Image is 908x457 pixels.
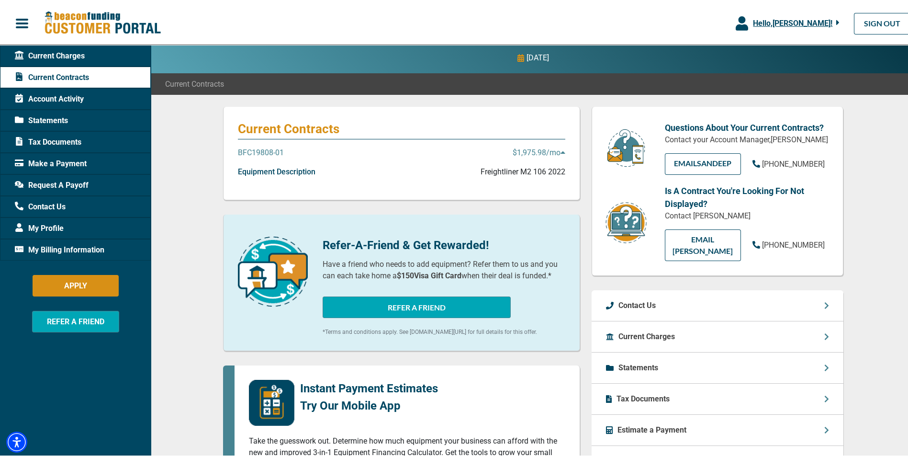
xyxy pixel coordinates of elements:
p: Statements [618,360,658,372]
p: Contact [PERSON_NAME] [665,208,829,220]
button: REFER A FRIEND [323,295,511,316]
button: REFER A FRIEND [32,309,119,331]
span: Request A Payoff [15,178,89,189]
div: Accessibility Menu [6,430,27,451]
p: *Terms and conditions apply. See [DOMAIN_NAME][URL] for full details for this offer. [323,326,565,334]
a: EMAIL [PERSON_NAME] [665,228,741,259]
img: refer-a-friend-icon.png [238,235,308,305]
span: [PHONE_NUMBER] [762,239,825,248]
span: Tax Documents [15,135,81,146]
p: Try Our Mobile App [300,395,438,412]
p: BFC19808-01 [238,145,284,157]
p: Contact your Account Manager, [PERSON_NAME] [665,132,829,144]
span: My Billing Information [15,242,104,254]
span: Statements [15,113,68,125]
a: [PHONE_NUMBER] [752,157,825,168]
span: Contact Us [15,199,66,211]
p: Current Charges [618,329,675,341]
span: Make a Payment [15,156,87,168]
p: Freightliner M2 106 2022 [481,164,565,176]
span: My Profile [15,221,64,232]
button: APPLY [33,273,119,295]
p: Have a friend who needs to add equipment? Refer them to us and you can each take home a when thei... [323,257,565,280]
img: customer-service.png [605,126,648,166]
p: $1,975.98 /mo [513,145,565,157]
b: $150 Visa Gift Card [397,269,461,278]
span: Hello, [PERSON_NAME] ! [753,17,832,26]
span: Current Contracts [15,70,89,81]
img: Beacon Funding Customer Portal Logo [44,9,161,34]
p: Contact Us [618,298,656,309]
p: Instant Payment Estimates [300,378,438,395]
p: Tax Documents [617,391,670,403]
span: Current Charges [15,48,85,60]
p: Estimate a Payment [617,423,686,434]
p: Questions About Your Current Contracts? [665,119,829,132]
span: Current Contracts [165,77,224,88]
a: [PHONE_NUMBER] [752,238,825,249]
p: Refer-A-Friend & Get Rewarded! [323,235,565,252]
p: [DATE] [527,50,549,62]
span: Account Activity [15,91,84,103]
p: Equipment Description [238,164,315,176]
p: Is A Contract You're Looking For Not Displayed? [665,183,829,208]
a: EMAILSandeep [665,151,741,173]
span: [PHONE_NUMBER] [762,158,825,167]
p: Current Contracts [238,119,565,135]
img: mobile-app-logo.png [249,378,294,424]
img: contract-icon.png [605,199,648,243]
